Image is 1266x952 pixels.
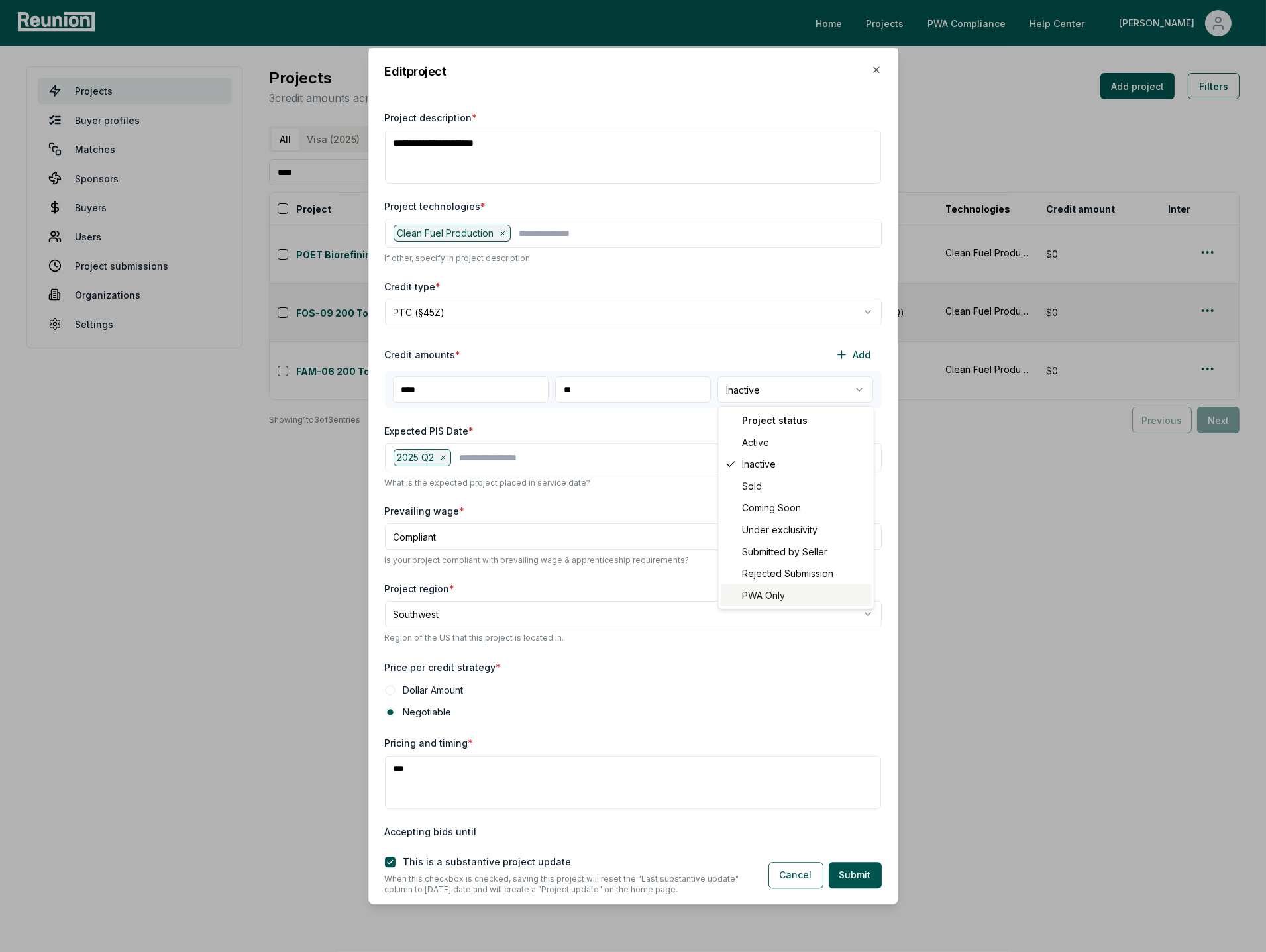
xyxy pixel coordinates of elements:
[742,566,833,580] span: Rejected Submission
[742,545,827,558] span: Submitted by Seller
[742,457,776,471] span: Inactive
[742,588,785,602] span: PWA Only
[742,501,801,515] span: Coming Soon
[721,409,871,431] div: Project status
[742,479,762,493] span: Sold
[742,523,818,537] span: Under exclusivity
[742,435,769,449] span: Active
